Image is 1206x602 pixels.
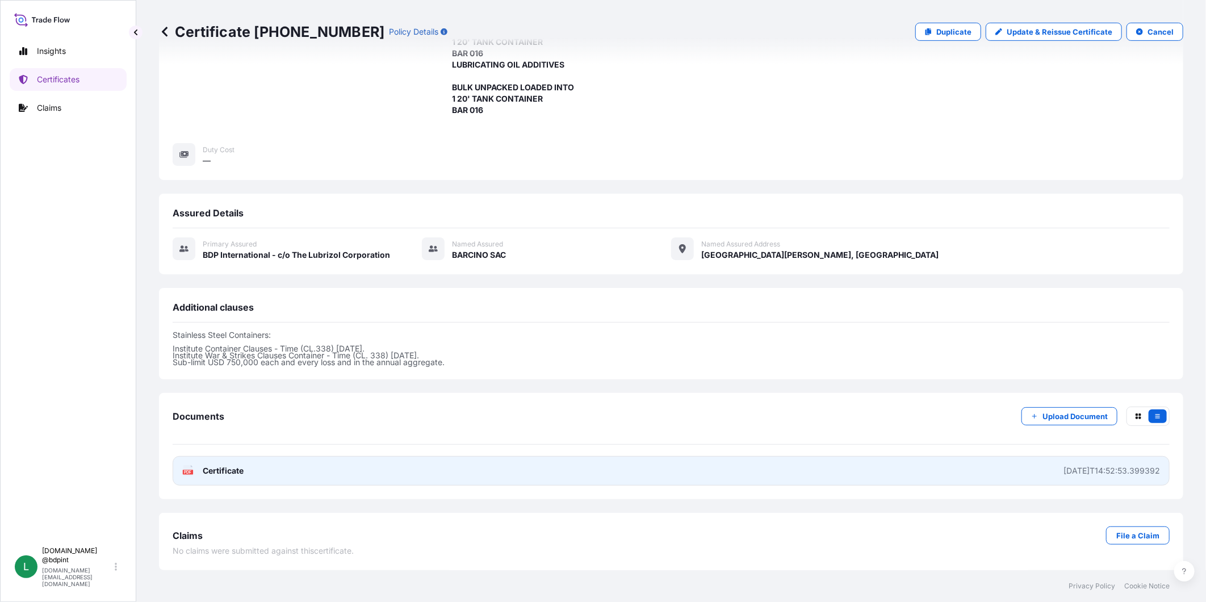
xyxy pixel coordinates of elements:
[1021,407,1117,425] button: Upload Document
[1069,582,1115,591] a: Privacy Policy
[701,249,939,261] span: [GEOGRAPHIC_DATA][PERSON_NAME], [GEOGRAPHIC_DATA]
[452,249,506,261] span: BARCINO SAC
[203,465,244,476] span: Certificate
[936,26,972,37] p: Duplicate
[203,155,211,166] span: —
[173,411,224,422] span: Documents
[1063,465,1160,476] div: [DATE]T14:52:53.399392
[10,97,127,119] a: Claims
[173,332,1170,366] p: Stainless Steel Containers: Institute Container Clauses - Time (CL.338) [DATE]. Institute War & S...
[1106,526,1170,545] a: File a Claim
[185,470,192,474] text: PDF
[42,546,112,565] p: [DOMAIN_NAME] @bdpint
[1148,26,1174,37] p: Cancel
[1116,530,1159,541] p: File a Claim
[23,561,29,572] span: L
[701,240,780,249] span: Named Assured Address
[37,45,66,57] p: Insights
[452,240,503,249] span: Named Assured
[159,23,384,41] p: Certificate [PHONE_NUMBER]
[915,23,981,41] a: Duplicate
[173,456,1170,486] a: PDFCertificate[DATE]T14:52:53.399392
[37,74,79,85] p: Certificates
[1007,26,1112,37] p: Update & Reissue Certificate
[203,249,390,261] span: BDP International - c/o The Lubrizol Corporation
[1127,23,1183,41] button: Cancel
[173,530,203,541] span: Claims
[203,145,235,154] span: Duty Cost
[173,207,244,219] span: Assured Details
[203,240,257,249] span: Primary assured
[10,40,127,62] a: Insights
[173,302,254,313] span: Additional clauses
[173,545,354,557] span: No claims were submitted against this certificate .
[42,567,112,587] p: [DOMAIN_NAME][EMAIL_ADDRESS][DOMAIN_NAME]
[986,23,1122,41] a: Update & Reissue Certificate
[37,102,61,114] p: Claims
[1124,582,1170,591] a: Cookie Notice
[389,26,438,37] p: Policy Details
[10,68,127,91] a: Certificates
[1042,411,1108,422] p: Upload Document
